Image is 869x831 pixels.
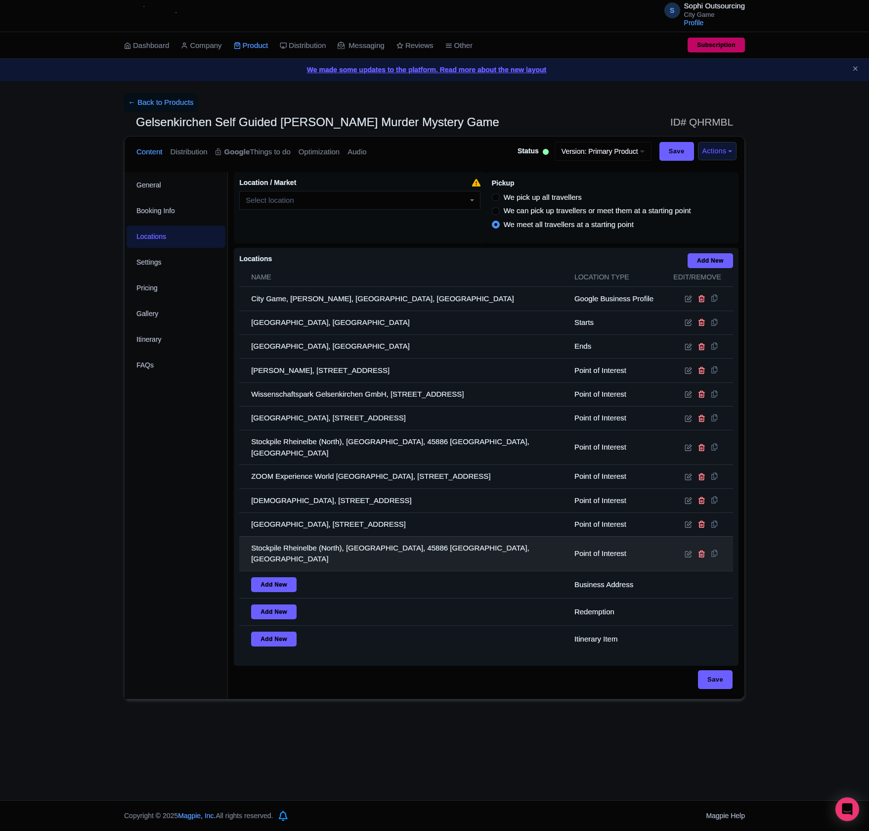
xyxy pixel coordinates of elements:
a: Booking Info [127,200,225,222]
td: [GEOGRAPHIC_DATA], [STREET_ADDRESS] [239,512,568,536]
th: Location type [568,268,664,287]
span: Pickup [492,179,515,187]
a: Product [234,32,268,59]
button: Actions [698,142,737,160]
td: Point of Interest [568,406,664,430]
a: Reviews [396,32,434,59]
a: Add New [251,604,297,619]
td: Stockpile Rheinelbe (North), [GEOGRAPHIC_DATA], 45886 [GEOGRAPHIC_DATA], [GEOGRAPHIC_DATA] [239,536,568,571]
a: Version: Primary Product [555,142,652,161]
td: [PERSON_NAME], [STREET_ADDRESS] [239,359,568,382]
a: Settings [127,251,225,274]
span: Status [518,146,539,156]
td: City Game, [PERSON_NAME], [GEOGRAPHIC_DATA], [GEOGRAPHIC_DATA] [239,287,568,311]
label: We can pick up travellers or meet them at a starting point [504,205,691,217]
td: Point of Interest [568,382,664,406]
div: Copyright © 2025 All rights reserved. [118,811,279,821]
td: Business Address [568,571,664,598]
a: Dashboard [124,32,169,59]
img: logo-ab69f6fb50320c5b225c76a69d11143b.png [119,5,196,27]
a: Profile [684,19,704,27]
a: Other [445,32,473,59]
a: Itinerary [127,328,225,351]
label: Locations [239,254,272,264]
a: Gallery [127,303,225,325]
a: GoogleThings to do [216,137,291,168]
strong: Google [224,146,250,158]
td: Point of Interest [568,465,664,489]
td: [DEMOGRAPHIC_DATA], [STREET_ADDRESS] [239,489,568,512]
a: Distribution [280,32,326,59]
td: Stockpile Rheinelbe (North), [GEOGRAPHIC_DATA], 45886 [GEOGRAPHIC_DATA], [GEOGRAPHIC_DATA] [239,430,568,465]
td: [GEOGRAPHIC_DATA], [STREET_ADDRESS] [239,406,568,430]
td: Point of Interest [568,536,664,571]
a: General [127,174,225,196]
a: Add New [251,632,297,646]
label: We meet all travellers at a starting point [504,219,634,231]
a: Messaging [338,32,385,59]
a: S Sophi Outsourcing City Game [658,2,745,18]
small: City Game [684,11,745,18]
td: Ends [568,334,664,358]
a: Subscription [688,38,745,52]
th: Edit/Remove [664,268,733,287]
a: Content [136,137,163,168]
td: Redemption [568,598,664,625]
span: Sophi Outsourcing [684,1,745,10]
td: Point of Interest [568,512,664,536]
span: Location / Market [239,179,296,186]
th: Name [239,268,568,287]
a: Distribution [171,137,208,168]
a: Add New [251,577,297,592]
td: [GEOGRAPHIC_DATA], [GEOGRAPHIC_DATA] [239,311,568,334]
input: Save [659,142,694,161]
div: Active [541,145,551,160]
a: We made some updates to the platform. Read more about the new layout [6,65,863,75]
td: Itinerary Item [568,625,664,652]
a: Add New [688,253,733,268]
span: ID# QHRMBL [670,112,733,132]
input: Save [698,670,733,689]
a: FAQs [127,354,225,376]
a: Locations [127,226,225,248]
td: [GEOGRAPHIC_DATA], [GEOGRAPHIC_DATA] [239,334,568,358]
td: Point of Interest [568,359,664,382]
a: Company [181,32,221,59]
td: Google Business Profile [568,287,664,311]
span: Magpie, Inc. [178,812,216,820]
td: Point of Interest [568,489,664,512]
input: Select location [246,196,296,205]
a: Optimization [299,137,340,168]
td: Point of Interest [568,430,664,465]
a: Magpie Help [706,812,745,820]
td: ZOOM Experience World [GEOGRAPHIC_DATA], [STREET_ADDRESS] [239,465,568,489]
span: S [664,2,680,18]
div: Open Intercom Messenger [835,797,859,821]
td: Starts [568,311,664,334]
span: Gelsenkirchen Self Guided [PERSON_NAME] Murder Mystery Game [136,115,499,129]
a: Pricing [127,277,225,299]
a: ← Back to Products [124,93,198,112]
label: We pick up all travellers [504,192,582,203]
a: Audio [348,137,366,168]
button: Close announcement [852,64,859,75]
td: Wissenschaftspark Gelsenkirchen GmbH, [STREET_ADDRESS] [239,382,568,406]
